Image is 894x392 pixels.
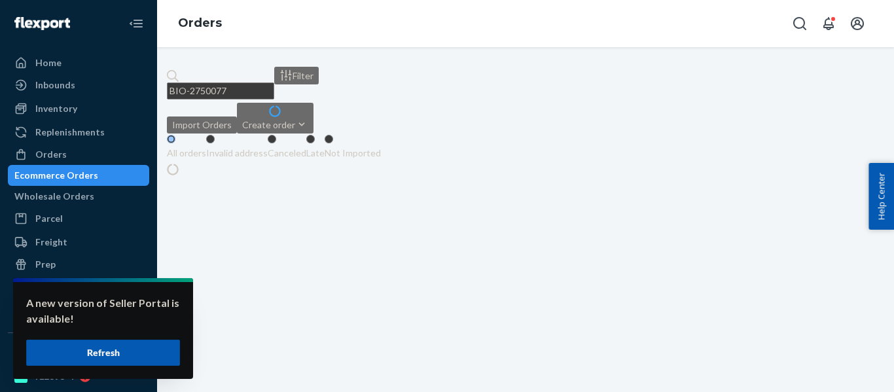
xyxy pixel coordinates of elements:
a: Freight [8,232,149,253]
input: Invalid address [206,135,215,143]
button: Create order [237,103,313,134]
a: Replenishments [8,122,149,143]
div: Replenishments [35,126,105,139]
div: Canceled [268,147,306,160]
p: A new version of Seller Portal is available! [26,295,180,327]
input: Canceled [268,135,276,143]
div: Ecommerce Orders [14,169,98,182]
a: Inbounds [8,75,149,96]
a: Orders [8,144,149,165]
a: Prep [8,254,149,275]
a: Home [8,52,149,73]
div: Prep [35,258,56,271]
div: All orders [167,147,206,160]
button: Filter [274,67,319,84]
div: Invalid address [206,147,268,160]
a: Wholesale Orders [8,186,149,207]
div: Parcel [35,212,63,225]
input: All orders [167,135,175,143]
input: Search orders [167,82,274,99]
ol: breadcrumbs [168,5,232,43]
div: Freight [35,236,67,249]
button: Help Center [868,163,894,230]
a: Inventory [8,98,149,119]
div: Not Imported [325,147,381,160]
div: Late [306,147,325,160]
button: Open account menu [844,10,870,37]
a: Parcel [8,208,149,229]
button: Import Orders [167,116,237,134]
button: Open Search Box [787,10,813,37]
div: Wholesale Orders [14,190,94,203]
button: Integrations [8,344,149,365]
a: f12898-4 [8,366,149,387]
input: Late [306,135,315,143]
div: Create order [242,118,308,132]
button: Refresh [26,340,180,366]
a: Orders [178,16,222,30]
a: Reporting [8,300,149,321]
input: Not Imported [325,135,333,143]
div: Home [35,56,62,69]
div: Orders [35,148,67,161]
button: Close Navigation [123,10,149,37]
img: Flexport logo [14,17,70,30]
button: Open notifications [815,10,842,37]
a: Returns [8,276,149,297]
div: Inventory [35,102,77,115]
div: Inbounds [35,79,75,92]
a: Ecommerce Orders [8,165,149,186]
div: Filter [279,69,313,82]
